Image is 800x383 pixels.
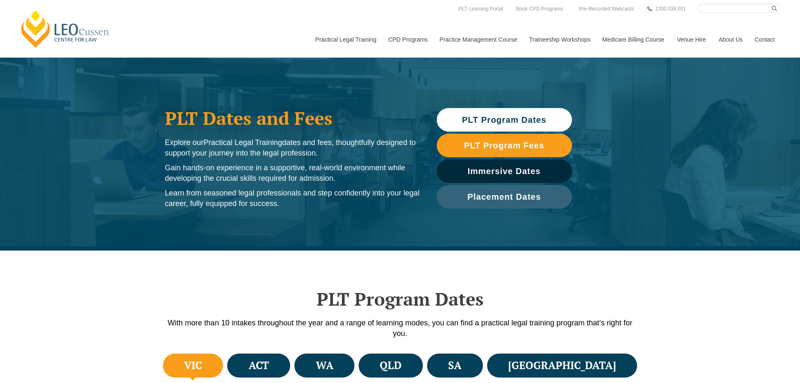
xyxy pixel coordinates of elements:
a: Immersive Dates [437,159,572,183]
a: PLT Learning Portal [456,4,505,13]
span: 1300 039 031 [655,6,686,12]
span: Placement Dates [467,193,541,201]
h4: [GEOGRAPHIC_DATA] [508,359,616,372]
span: Immersive Dates [468,167,541,175]
a: Book CPD Programs [514,4,565,13]
h4: VIC [184,359,202,372]
h4: SA [448,359,462,372]
a: PLT Program Dates [437,108,572,132]
a: Medicare Billing Course [596,21,671,58]
span: Practical Legal Training [204,138,282,147]
a: CPD Programs [382,21,433,58]
a: 1300 039 031 [653,4,688,13]
a: Practice Management Course [433,21,523,58]
p: With more than 10 intakes throughout the year and a range of learning modes, you can find a pract... [161,318,640,339]
a: Practical Legal Training [309,21,382,58]
h4: WA [316,359,333,372]
a: PLT Program Fees [437,134,572,157]
p: Learn from seasoned legal professionals and step confidently into your legal career, fully equipp... [165,188,420,209]
span: PLT Program Fees [464,141,544,150]
p: Explore our dates and fees, thoughtfully designed to support your journey into the legal profession. [165,137,420,158]
a: Venue Hire [671,21,712,58]
h2: PLT Program Dates [161,288,640,309]
h1: PLT Dates and Fees [165,108,420,129]
a: Traineeship Workshops [523,21,596,58]
h4: ACT [249,359,269,372]
h4: QLD [380,359,401,372]
iframe: LiveChat chat widget [744,327,779,362]
a: About Us [712,21,748,58]
a: Pre-Recorded Webcasts [577,4,636,13]
span: PLT Program Dates [462,116,546,124]
a: Contact [748,21,781,58]
a: [PERSON_NAME] Centre for Law [19,9,112,49]
p: Gain hands-on experience in a supportive, real-world environment while developing the crucial ski... [165,163,420,184]
a: Placement Dates [437,185,572,209]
